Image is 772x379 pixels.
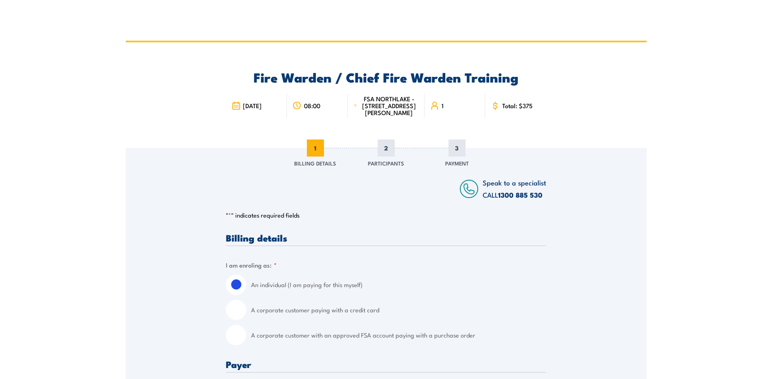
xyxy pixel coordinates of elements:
h3: Payer [226,359,546,369]
p: " " indicates required fields [226,211,546,219]
legend: I am enroling as: [226,260,277,270]
a: 1300 885 530 [498,189,542,200]
span: Participants [368,159,404,167]
span: Payment [445,159,469,167]
span: Billing Details [294,159,336,167]
h2: Fire Warden / Chief Fire Warden Training [226,71,546,83]
span: Total: $375 [502,102,533,109]
label: A corporate customer paying with a credit card [251,300,546,320]
span: 3 [448,139,466,157]
span: 1 [307,139,324,157]
h3: Billing details [226,233,546,242]
span: 08:00 [304,102,320,109]
span: [DATE] [243,102,262,109]
span: Speak to a specialist CALL [483,177,546,200]
label: An individual (I am paying for this myself) [251,274,546,295]
span: 2 [378,139,395,157]
label: A corporate customer with an approved FSA account paying with a purchase order [251,325,546,345]
span: 1 [442,102,444,109]
span: FSA NORTHLAKE - [STREET_ADDRESS][PERSON_NAME] [359,95,419,116]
